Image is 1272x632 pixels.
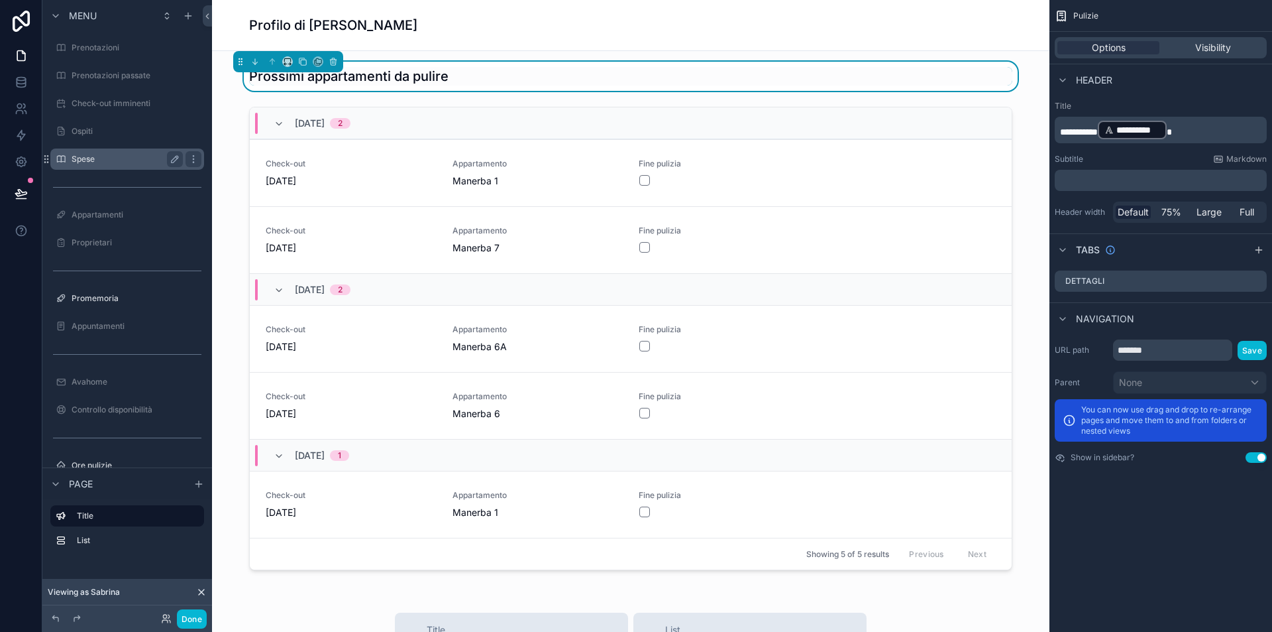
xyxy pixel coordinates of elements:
[1076,312,1134,326] span: Navigation
[69,9,97,23] span: Menu
[50,455,204,476] a: Ore pulizie
[1065,276,1104,286] label: Dettagli
[1055,207,1108,218] label: Header width
[50,204,204,225] a: Appartamenti
[1055,101,1267,111] label: Title
[1055,377,1108,388] label: Parent
[295,283,325,296] span: [DATE]
[72,377,201,387] label: Avahome
[249,67,449,86] h1: Prossimi appartamenti da pulire
[77,535,199,546] label: List
[50,149,204,170] a: Spese
[69,477,93,491] span: Page
[1073,11,1098,21] span: Pulizie
[72,42,201,53] label: Prenotazioni
[1226,154,1267,164] span: Markdown
[72,321,201,332] label: Appuntamenti
[1076,74,1112,87] span: Header
[50,65,204,86] a: Prenotazioni passate
[338,450,341,461] div: 1
[72,293,201,304] label: Promemoria
[1161,206,1181,219] span: 75%
[72,126,201,137] label: Ospiti
[50,371,204,393] a: Avahome
[72,237,201,248] label: Proprietari
[48,587,120,598] span: Viewing as Sabrina
[1055,154,1083,164] label: Subtitle
[338,118,343,129] div: 2
[1055,117,1267,143] div: scrollable content
[50,288,204,309] a: Promemoria
[50,316,204,337] a: Appuntamenti
[1113,371,1267,394] button: None
[295,449,325,462] span: [DATE]
[50,399,204,420] a: Controllo disponibilità
[295,117,325,130] span: [DATE]
[1213,154,1267,164] a: Markdown
[50,93,204,114] a: Check-out imminenti
[72,154,178,164] label: Spese
[50,121,204,142] a: Ospiti
[249,16,417,34] h1: Profilo di [PERSON_NAME]
[1071,452,1134,463] label: Show in sidebar?
[1238,341,1267,360] button: Save
[1076,243,1100,257] span: Tabs
[1119,376,1142,389] span: None
[77,511,193,521] label: Title
[50,232,204,253] a: Proprietari
[1081,405,1259,436] p: You can now use drag and drop to re-arrange pages and move them to and from folders or nested views
[50,37,204,58] a: Prenotazioni
[72,70,201,81] label: Prenotazioni passate
[1118,206,1149,219] span: Default
[1195,41,1231,54] span: Visibility
[1055,170,1267,191] div: scrollable content
[72,460,201,471] label: Ore pulizie
[1240,206,1254,219] span: Full
[72,405,201,415] label: Controllo disponibilità
[1055,345,1108,355] label: URL path
[42,499,212,564] div: scrollable content
[1196,206,1222,219] span: Large
[177,609,207,629] button: Done
[72,98,201,109] label: Check-out imminenti
[1092,41,1126,54] span: Options
[72,210,201,220] label: Appartamenti
[338,284,343,295] div: 2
